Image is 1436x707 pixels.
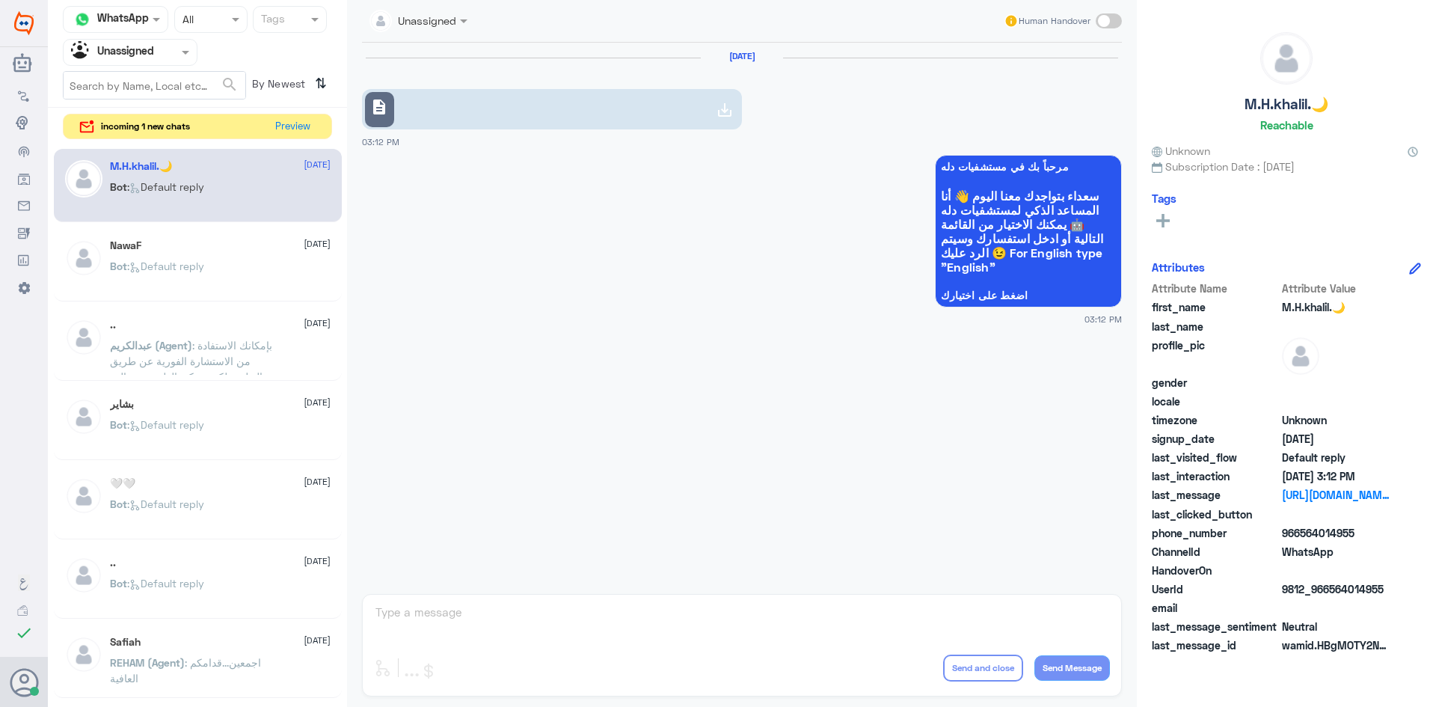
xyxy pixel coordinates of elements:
[1260,118,1313,132] h6: Reachable
[304,316,331,330] span: [DATE]
[127,577,204,590] span: : Default reply
[1152,487,1279,503] span: last_message
[110,418,127,431] span: Bot
[304,158,331,171] span: [DATE]
[1152,525,1279,541] span: phone_number
[110,180,127,193] span: Bot
[941,189,1116,274] span: سعداء بتواجدك معنا اليوم 👋 أنا المساعد الذكي لمستشفيات دله 🤖 يمكنك الاختيار من القائمة التالية أو...
[110,577,127,590] span: Bot
[941,161,1116,173] span: مرحباً بك في مستشفيات دله
[1152,619,1279,634] span: last_message_sentiment
[269,114,316,139] button: Preview
[1034,655,1110,681] button: Send Message
[1152,375,1279,391] span: gender
[304,634,331,647] span: [DATE]
[1282,487,1390,503] a: [URL][DOMAIN_NAME]
[1282,412,1390,428] span: Unknown
[127,180,204,193] span: : Default reply
[1282,468,1390,484] span: 2025-08-19T12:12:12.084Z
[1152,450,1279,465] span: last_visited_flow
[1152,563,1279,578] span: HandoverOn
[110,477,135,490] h5: 🤍🤍
[65,557,102,594] img: defaultAdmin.png
[1282,450,1390,465] span: Default reply
[1282,619,1390,634] span: 0
[1282,299,1390,315] span: M.H.khalil.🌙
[110,260,127,272] span: Bot
[1152,299,1279,315] span: first_name
[110,656,185,669] span: REHAM (Agent)
[65,398,102,435] img: defaultAdmin.png
[304,396,331,409] span: [DATE]
[304,237,331,251] span: [DATE]
[943,655,1023,682] button: Send and close
[1152,468,1279,484] span: last_interaction
[1152,412,1279,428] span: timezone
[1019,14,1090,28] span: Human Handover
[65,636,102,673] img: defaultAdmin.png
[1282,281,1390,296] span: Attribute Value
[10,668,38,697] button: Avatar
[304,554,331,568] span: [DATE]
[110,656,261,685] span: : اجمعين...قدامكم العافية
[1152,394,1279,409] span: locale
[65,160,102,198] img: defaultAdmin.png
[1282,600,1390,616] span: null
[110,319,116,331] h5: ..
[110,498,127,510] span: Bot
[1152,544,1279,560] span: ChannelId
[71,8,93,31] img: whatsapp.png
[71,41,93,64] img: Unassigned.svg
[64,72,245,99] input: Search by Name, Local etc…
[315,71,327,96] i: ⇅
[101,120,190,133] span: incoming 1 new chats
[1282,581,1390,597] span: 9812_966564014955
[1152,319,1279,334] span: last_name
[1152,281,1279,296] span: Attribute Name
[1152,192,1176,205] h6: Tags
[221,76,239,94] span: search
[1282,506,1390,522] span: null
[1152,506,1279,522] span: last_clicked_button
[1261,33,1312,84] img: defaultAdmin.png
[1245,96,1328,113] h5: M.H.khalil.🌙
[246,71,309,101] span: By Newest
[1152,159,1421,174] span: Subscription Date : [DATE]
[259,10,285,30] div: Tags
[110,636,141,649] h5: Safiah
[65,239,102,277] img: defaultAdmin.png
[304,475,331,489] span: [DATE]
[110,160,172,173] h5: M.H.khalil.🌙
[1152,581,1279,597] span: UserId
[110,339,192,352] span: عبدالكريم (Agent)
[1152,260,1205,274] h6: Attributes
[1282,525,1390,541] span: 966564014955
[127,418,204,431] span: : Default reply
[1084,313,1122,325] span: 03:12 PM
[1282,375,1390,391] span: null
[370,98,388,116] span: description
[221,73,239,97] button: search
[1282,563,1390,578] span: null
[1152,637,1279,653] span: last_message_id
[1282,337,1319,375] img: defaultAdmin.png
[701,51,783,61] h6: [DATE]
[110,398,134,411] h5: بشاير
[127,260,204,272] span: : Default reply
[1282,637,1390,653] span: wamid.HBgMOTY2NTY0MDE0OTU1FQIAEhgUM0ZBM0M0QTQzODFEMTRGQjc0M0UA
[65,477,102,515] img: defaultAdmin.png
[941,290,1116,302] span: اضغط على اختيارك
[65,319,102,356] img: defaultAdmin.png
[110,557,116,569] h5: ..
[1282,544,1390,560] span: 2
[1282,394,1390,409] span: null
[1152,431,1279,447] span: signup_date
[1152,600,1279,616] span: email
[127,498,204,510] span: : Default reply
[14,11,34,35] img: Widebot Logo
[110,239,141,252] h5: NawaF
[1152,143,1210,159] span: Unknown
[362,137,399,147] span: 03:12 PM
[362,89,742,129] a: description
[1152,337,1279,372] span: profile_pic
